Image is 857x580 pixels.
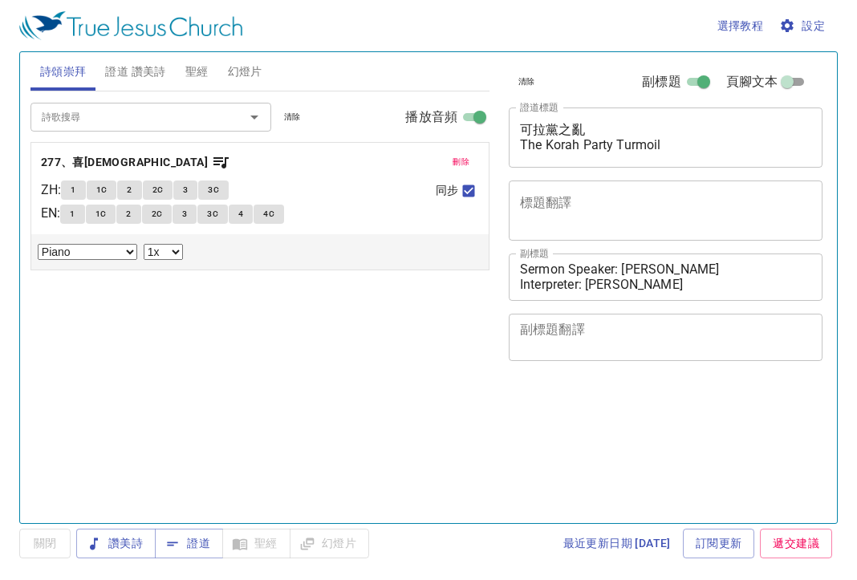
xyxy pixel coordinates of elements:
span: 1C [95,207,107,221]
button: 4 [229,205,253,224]
button: 3 [173,205,197,224]
button: 1 [60,205,84,224]
span: 播放音頻 [405,107,457,127]
button: 2C [142,205,173,224]
span: 證道 [168,533,210,554]
a: 訂閱更新 [683,529,755,558]
button: 證道 [155,529,223,558]
span: 2C [152,207,163,221]
select: Select Track [38,244,137,260]
span: 1C [96,183,108,197]
b: 277、喜[DEMOGRAPHIC_DATA] [41,152,208,172]
textarea: 可拉黨之亂 The Korah Party Turmoil [520,122,811,152]
span: 1 [70,207,75,221]
span: 讚美詩 [89,533,143,554]
span: 1 [71,183,75,197]
span: 3C [207,207,218,221]
span: 3 [183,183,188,197]
span: 頁腳文本 [726,72,778,91]
button: 2C [143,180,173,200]
a: 最近更新日期 [DATE] [557,529,677,558]
textarea: Sermon Speaker: [PERSON_NAME] Interpreter: [PERSON_NAME] [520,262,811,292]
p: EN : [41,204,60,223]
iframe: from-child [502,378,762,552]
span: 3 [182,207,187,221]
button: Open [243,106,266,128]
button: 讚美詩 [76,529,156,558]
button: 1C [87,180,117,200]
span: 2C [152,183,164,197]
span: 選擇教程 [717,16,764,36]
p: ZH : [41,180,61,200]
span: 清除 [284,110,301,124]
span: 4 [238,207,243,221]
button: 2 [117,180,141,200]
select: Playback Rate [144,244,183,260]
button: 選擇教程 [711,11,770,41]
button: 3C [198,180,229,200]
button: 4C [254,205,284,224]
button: 277、喜[DEMOGRAPHIC_DATA] [41,152,231,172]
button: 清除 [509,72,545,91]
img: True Jesus Church [19,11,242,40]
span: 幻燈片 [228,62,262,82]
span: 證道 讚美詩 [105,62,165,82]
button: 1C [86,205,116,224]
span: 4C [263,207,274,221]
button: 2 [116,205,140,224]
span: 詩頌崇拜 [40,62,87,82]
span: 設定 [782,16,825,36]
span: 副標題 [642,72,680,91]
span: 刪除 [453,155,469,169]
button: 3 [173,180,197,200]
span: 遞交建議 [773,533,819,554]
span: 清除 [518,75,535,89]
button: 設定 [776,11,831,41]
button: 1 [61,180,85,200]
span: 最近更新日期 [DATE] [563,533,671,554]
span: 訂閱更新 [696,533,742,554]
span: 3C [208,183,219,197]
a: 遞交建議 [760,529,832,558]
button: 刪除 [443,152,479,172]
span: 同步 [436,182,458,199]
button: 3C [197,205,228,224]
span: 2 [127,183,132,197]
button: 清除 [274,107,311,127]
span: 聖經 [185,62,209,82]
span: 2 [126,207,131,221]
